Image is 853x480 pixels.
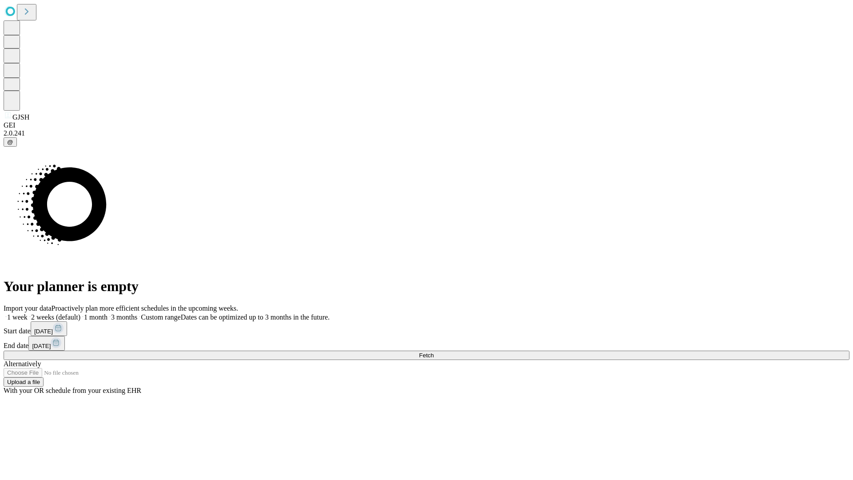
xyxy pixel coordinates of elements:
div: Start date [4,321,849,336]
button: Fetch [4,351,849,360]
button: [DATE] [28,336,65,351]
span: 2 weeks (default) [31,313,80,321]
button: [DATE] [31,321,67,336]
span: With your OR schedule from your existing EHR [4,387,141,394]
span: @ [7,139,13,145]
span: Dates can be optimized up to 3 months in the future. [181,313,330,321]
span: 1 month [84,313,108,321]
div: 2.0.241 [4,129,849,137]
div: End date [4,336,849,351]
button: Upload a file [4,377,44,387]
span: GJSH [12,113,29,121]
span: Custom range [141,313,180,321]
span: 3 months [111,313,137,321]
span: 1 week [7,313,28,321]
span: Fetch [419,352,434,359]
span: [DATE] [32,343,51,349]
div: GEI [4,121,849,129]
span: [DATE] [34,328,53,335]
span: Import your data [4,304,52,312]
h1: Your planner is empty [4,278,849,295]
span: Alternatively [4,360,41,368]
span: Proactively plan more efficient schedules in the upcoming weeks. [52,304,238,312]
button: @ [4,137,17,147]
